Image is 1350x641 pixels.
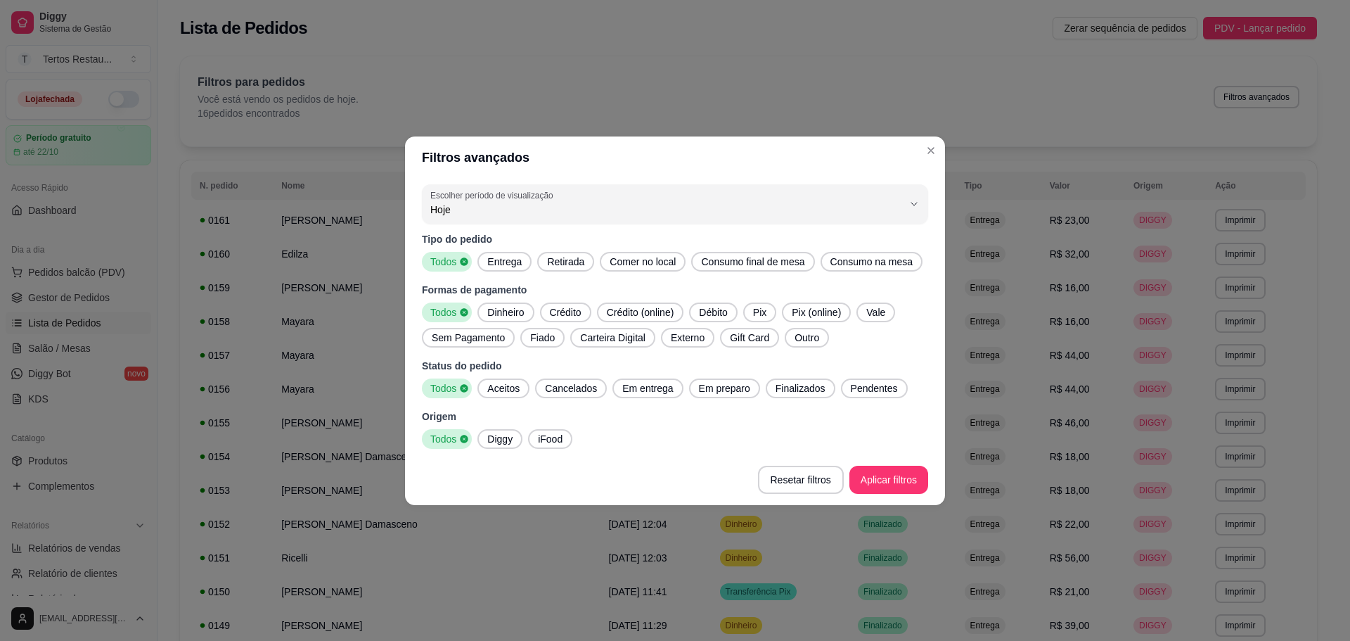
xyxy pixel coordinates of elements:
span: Comer no local [604,255,681,269]
span: Consumo na mesa [825,255,919,269]
span: Consumo final de mesa [695,255,810,269]
button: Todos [422,429,472,449]
span: Gift Card [724,331,775,345]
button: Pix [743,303,776,322]
span: Vale [861,305,891,319]
button: Close [920,139,942,162]
span: Em entrega [617,381,679,395]
span: Diggy [482,432,518,446]
p: Origem [422,410,928,424]
span: Cancelados [539,381,603,395]
button: Finalizados [766,379,835,398]
p: Formas de pagamento [422,283,928,297]
button: Todos [422,252,472,272]
button: Crédito [540,303,591,322]
span: Pendentes [845,381,904,395]
span: Crédito [544,305,587,319]
label: Escolher período de visualização [430,189,558,201]
button: Crédito (online) [597,303,684,322]
span: Em preparo [693,381,756,395]
span: Crédito (online) [601,305,680,319]
span: Dinheiro [482,305,529,319]
span: Externo [665,331,710,345]
button: Entrega [477,252,532,272]
span: Entrega [482,255,527,269]
button: Pendentes [841,379,908,398]
header: Filtros avançados [405,137,945,179]
span: Todos [425,305,459,319]
span: Fiado [525,331,560,345]
span: Aceitos [482,381,525,395]
span: Retirada [541,255,590,269]
button: Todos [422,379,472,398]
span: Pix (online) [786,305,847,319]
span: Todos [425,255,459,269]
button: Retirada [537,252,594,272]
span: Carteira Digital [574,331,651,345]
button: Resetar filtros [758,466,844,494]
button: Diggy [477,429,522,449]
button: Pix (online) [782,303,851,322]
button: Externo [661,328,714,348]
p: Tipo do pedido [422,232,928,246]
button: Gift Card [720,328,779,348]
button: Cancelados [535,379,607,398]
span: Outro [789,331,825,345]
span: Todos [425,381,459,395]
span: Débito [693,305,733,319]
button: Carteira Digital [570,328,655,348]
button: Aplicar filtros [849,466,928,494]
span: Sem Pagamento [426,331,510,345]
button: Todos [422,303,472,322]
button: iFood [528,429,572,449]
button: Dinheiro [477,303,534,322]
button: Fiado [520,328,565,348]
button: Consumo final de mesa [691,252,814,272]
button: Vale [856,303,895,322]
span: Todos [425,432,459,446]
button: Em preparo [689,379,760,398]
button: Débito [689,303,737,322]
span: iFood [532,432,568,446]
button: Em entrega [612,379,683,398]
p: Status do pedido [422,359,928,373]
button: Escolher período de visualizaçãoHoje [422,184,928,224]
span: Hoje [430,203,903,217]
button: Outro [785,328,829,348]
span: Finalizados [770,381,831,395]
button: Comer no local [600,252,686,272]
button: Sem Pagamento [422,328,515,348]
button: Aceitos [477,379,529,398]
button: Consumo na mesa [821,252,923,272]
span: Pix [747,305,772,319]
